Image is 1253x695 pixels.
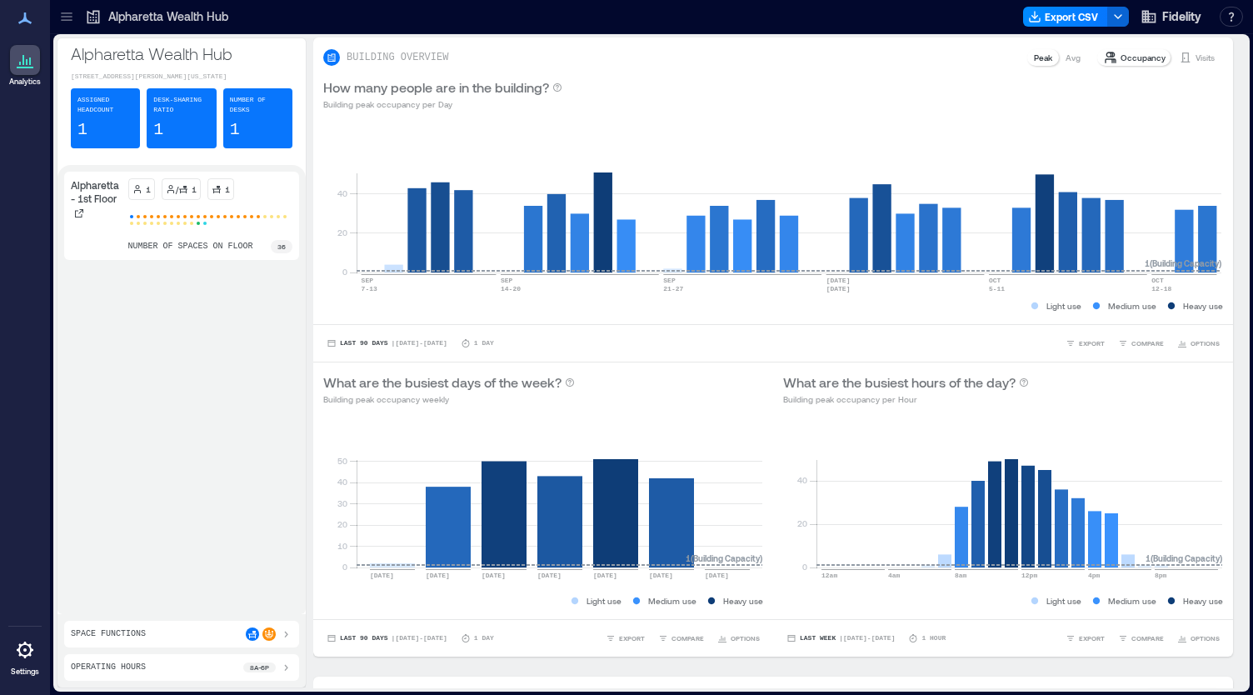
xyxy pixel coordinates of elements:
[11,667,39,677] p: Settings
[714,630,763,647] button: OPTIONS
[783,630,898,647] button: Last Week |[DATE]-[DATE]
[342,267,347,277] tspan: 0
[347,51,448,64] p: BUILDING OVERVIEW
[1136,3,1206,30] button: Fidelity
[663,285,683,292] text: 21-27
[1196,51,1215,64] p: Visits
[128,240,253,253] p: number of spaces on floor
[783,392,1029,406] p: Building peak occupancy per Hour
[1191,338,1220,348] span: OPTIONS
[342,562,347,572] tspan: 0
[77,95,133,115] p: Assigned Headcount
[4,40,46,92] a: Analytics
[337,519,347,529] tspan: 20
[108,8,228,25] p: Alpharetta Wealth Hub
[1155,572,1167,579] text: 8pm
[537,572,562,579] text: [DATE]
[1088,572,1101,579] text: 4pm
[362,285,377,292] text: 7-13
[153,118,163,142] p: 1
[705,572,729,579] text: [DATE]
[176,182,178,196] p: /
[1108,299,1156,312] p: Medium use
[337,188,347,198] tspan: 40
[723,594,763,607] p: Heavy use
[648,594,696,607] p: Medium use
[1046,299,1081,312] p: Light use
[1183,299,1223,312] p: Heavy use
[587,594,622,607] p: Light use
[1131,338,1164,348] span: COMPARE
[1151,285,1171,292] text: 12-18
[323,335,451,352] button: Last 90 Days |[DATE]-[DATE]
[337,456,347,466] tspan: 50
[323,392,575,406] p: Building peak occupancy weekly
[1079,633,1105,643] span: EXPORT
[1023,7,1108,27] button: Export CSV
[474,338,494,348] p: 1 Day
[1174,335,1223,352] button: OPTIONS
[797,475,807,485] tspan: 40
[1183,594,1223,607] p: Heavy use
[71,72,292,82] p: [STREET_ADDRESS][PERSON_NAME][US_STATE]
[426,572,450,579] text: [DATE]
[602,630,648,647] button: EXPORT
[593,572,617,579] text: [DATE]
[1066,51,1081,64] p: Avg
[1115,335,1167,352] button: COMPARE
[1034,51,1052,64] p: Peak
[230,118,240,142] p: 1
[146,182,151,196] p: 1
[501,277,513,284] text: SEP
[77,118,87,142] p: 1
[797,518,807,528] tspan: 20
[323,97,562,111] p: Building peak occupancy per Day
[323,372,562,392] p: What are the busiest days of the week?
[323,77,549,97] p: How many people are in the building?
[826,285,851,292] text: [DATE]
[888,572,901,579] text: 4am
[9,77,41,87] p: Analytics
[1162,8,1201,25] span: Fidelity
[71,661,146,674] p: Operating Hours
[1108,594,1156,607] p: Medium use
[501,285,521,292] text: 14-20
[1115,630,1167,647] button: COMPARE
[1021,572,1037,579] text: 12pm
[802,562,807,572] tspan: 0
[1046,594,1081,607] p: Light use
[71,178,122,205] p: Alpharetta - 1st Floor
[370,572,394,579] text: [DATE]
[1121,51,1166,64] p: Occupancy
[362,277,374,284] text: SEP
[1151,277,1164,284] text: OCT
[1131,633,1164,643] span: COMPARE
[71,627,146,641] p: Space Functions
[1191,633,1220,643] span: OPTIONS
[323,630,451,647] button: Last 90 Days |[DATE]-[DATE]
[649,572,673,579] text: [DATE]
[826,277,851,284] text: [DATE]
[1079,338,1105,348] span: EXPORT
[71,42,292,65] p: Alpharetta Wealth Hub
[225,182,230,196] p: 1
[250,662,269,672] p: 8a - 6p
[337,541,347,551] tspan: 10
[5,630,45,682] a: Settings
[337,498,347,508] tspan: 30
[337,477,347,487] tspan: 40
[1062,335,1108,352] button: EXPORT
[671,633,704,643] span: COMPARE
[337,227,347,237] tspan: 20
[482,572,506,579] text: [DATE]
[921,633,946,643] p: 1 Hour
[1062,630,1108,647] button: EXPORT
[192,182,197,196] p: 1
[277,242,286,252] p: 36
[731,633,760,643] span: OPTIONS
[821,572,837,579] text: 12am
[955,572,967,579] text: 8am
[783,372,1016,392] p: What are the busiest hours of the day?
[474,633,494,643] p: 1 Day
[230,95,286,115] p: Number of Desks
